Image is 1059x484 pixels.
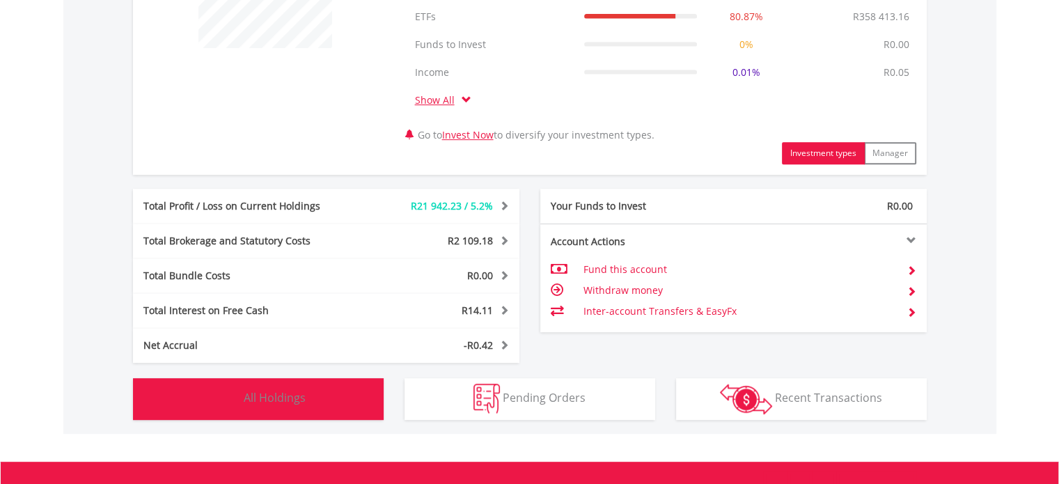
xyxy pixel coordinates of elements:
img: pending_instructions-wht.png [473,384,500,414]
td: Fund this account [583,259,895,280]
button: Manager [864,142,916,164]
button: Recent Transactions [676,378,927,420]
td: 0% [704,31,789,58]
a: Show All [415,93,462,107]
td: ETFs [408,3,577,31]
a: Invest Now [442,128,494,141]
span: Pending Orders [503,390,586,405]
td: R0.05 [877,58,916,86]
div: Total Interest on Free Cash [133,304,359,318]
button: Investment types [782,142,865,164]
div: Total Brokerage and Statutory Costs [133,234,359,248]
td: R0.00 [877,31,916,58]
td: Withdraw money [583,280,895,301]
td: R358 413.16 [846,3,916,31]
span: -R0.42 [464,338,493,352]
div: Your Funds to Invest [540,199,734,213]
span: Recent Transactions [775,390,882,405]
span: R21 942.23 / 5.2% [411,199,493,212]
span: R0.00 [467,269,493,282]
div: Total Bundle Costs [133,269,359,283]
td: Funds to Invest [408,31,577,58]
td: Inter-account Transfers & EasyFx [583,301,895,322]
div: Account Actions [540,235,734,249]
span: All Holdings [244,390,306,405]
img: transactions-zar-wht.png [720,384,772,414]
span: R0.00 [887,199,913,212]
button: Pending Orders [405,378,655,420]
td: Income [408,58,577,86]
span: R2 109.18 [448,234,493,247]
div: Net Accrual [133,338,359,352]
td: 0.01% [704,58,789,86]
img: holdings-wht.png [211,384,241,414]
button: All Holdings [133,378,384,420]
td: 80.87% [704,3,789,31]
span: R14.11 [462,304,493,317]
div: Total Profit / Loss on Current Holdings [133,199,359,213]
